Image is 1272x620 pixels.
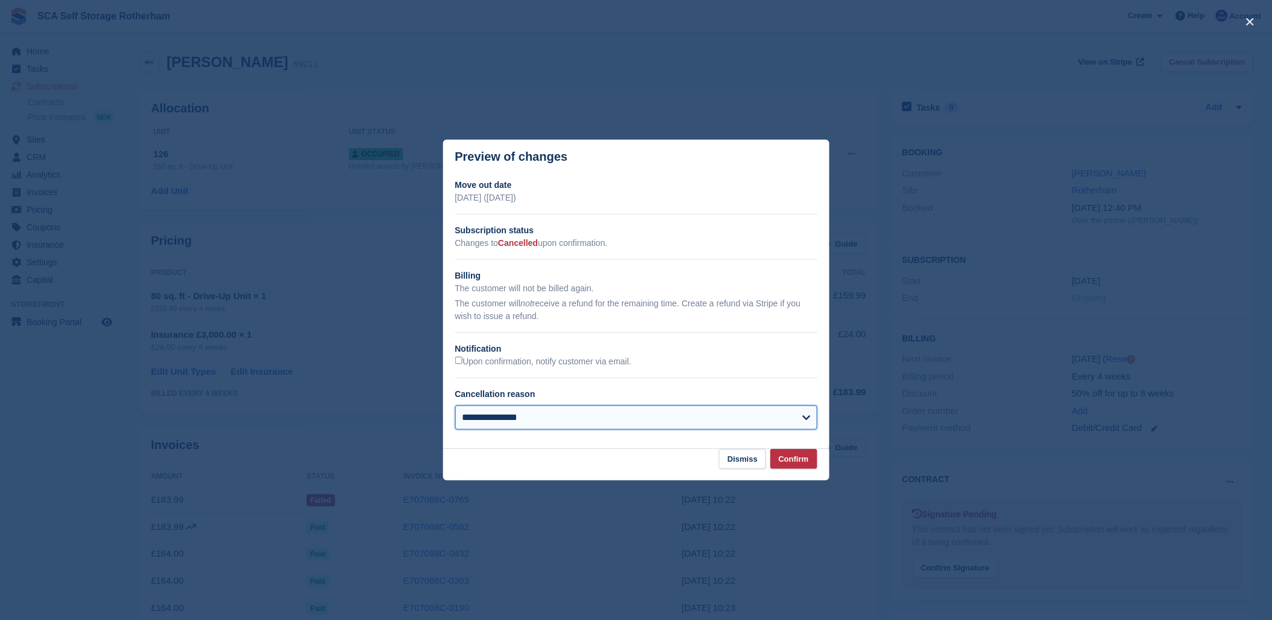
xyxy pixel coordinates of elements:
[455,192,817,204] p: [DATE] ([DATE])
[520,299,532,308] em: not
[455,357,463,364] input: Upon confirmation, notify customer via email.
[770,449,817,469] button: Confirm
[1241,12,1260,31] button: close
[455,343,817,355] h2: Notification
[455,389,535,399] label: Cancellation reason
[455,297,817,323] p: The customer will receive a refund for the remaining time. Create a refund via Stripe if you wish...
[455,282,817,295] p: The customer will not be billed again.
[498,238,538,248] span: Cancelled
[455,237,817,250] p: Changes to upon confirmation.
[455,150,568,164] p: Preview of changes
[455,224,817,237] h2: Subscription status
[455,179,817,192] h2: Move out date
[455,270,817,282] h2: Billing
[455,357,631,367] label: Upon confirmation, notify customer via email.
[719,449,766,469] button: Dismiss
